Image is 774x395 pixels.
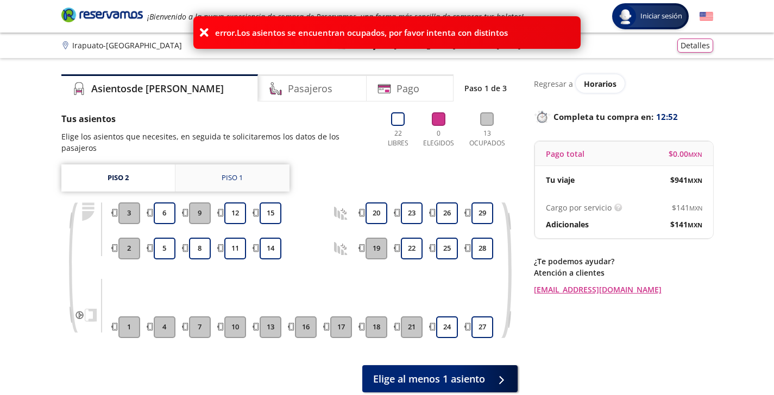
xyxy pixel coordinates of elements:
[471,202,493,224] button: 29
[656,111,678,123] span: 12:52
[61,7,143,26] a: Brand Logo
[330,316,352,338] button: 17
[366,316,387,338] button: 18
[189,238,211,259] button: 8
[61,164,175,192] a: Piso 2
[584,79,616,89] span: Horarios
[189,316,211,338] button: 7
[147,11,524,22] em: ¡Bienvenido a la nueva experiencia de compra de Reservamos, una forma más sencilla de comprar tus...
[401,316,423,338] button: 21
[688,221,702,229] small: MXN
[534,284,713,295] a: [EMAIL_ADDRESS][DOMAIN_NAME]
[534,74,713,93] div: Regresar a ver horarios
[672,202,702,213] span: $ 141
[471,238,493,259] button: 28
[688,176,702,184] small: MXN
[546,202,612,213] p: Cargo por servicio
[534,256,713,267] p: ¿Te podemos ayudar?
[689,204,702,212] small: MXN
[118,316,140,338] button: 1
[260,238,281,259] button: 14
[118,238,140,259] button: 2
[534,78,573,90] p: Regresar a
[546,148,584,160] p: Pago total
[436,202,458,224] button: 26
[401,202,423,224] button: 23
[61,112,373,125] p: Tus asientos
[222,173,243,183] div: Piso 1
[636,11,687,22] span: Iniciar sesión
[288,81,332,96] h4: Pasajeros
[91,81,224,96] h4: Asientos de [PERSON_NAME]
[366,202,387,224] button: 20
[61,7,143,23] i: Brand Logo
[546,174,575,186] p: Tu viaje
[189,202,211,224] button: 9
[154,316,175,338] button: 4
[670,174,702,186] span: $ 941
[224,202,246,224] button: 12
[383,129,413,148] p: 22 Libres
[397,81,419,96] h4: Pago
[118,202,140,224] button: 3
[175,164,290,192] a: Piso 1
[373,372,485,386] span: Elige al menos 1 asiento
[436,238,458,259] button: 25
[61,131,373,154] p: Elige los asientos que necesites, en seguida te solicitaremos los datos de los pasajeros
[471,316,493,338] button: 27
[465,129,509,148] p: 13 Ocupados
[670,219,702,230] span: $ 141
[224,316,246,338] button: 10
[260,202,281,224] button: 15
[224,238,246,259] button: 11
[436,316,458,338] button: 24
[366,238,387,259] button: 19
[711,332,763,384] iframe: Messagebird Livechat Widget
[534,267,713,278] p: Atención a clientes
[688,150,702,158] small: MXN
[464,82,507,94] p: Paso 1 de 3
[534,109,713,124] p: Completa tu compra en :
[154,238,175,259] button: 5
[401,238,423,259] button: 22
[260,316,281,338] button: 13
[669,148,702,160] span: $ 0.00
[362,365,518,392] button: Elige al menos 1 asiento
[546,219,589,230] p: Adicionales
[421,129,457,148] p: 0 Elegidos
[154,202,175,224] button: 6
[700,10,713,23] button: English
[295,316,317,338] button: 16
[215,27,508,39] p: error.Los asientos se encuentran ocupados, por favor intenta con distintos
